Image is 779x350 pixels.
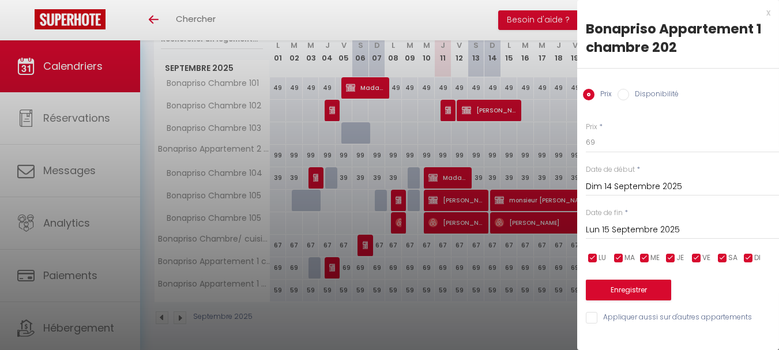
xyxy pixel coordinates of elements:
label: Prix [586,122,597,133]
span: DI [754,253,761,264]
span: SA [728,253,737,264]
button: Ouvrir le widget de chat LiveChat [9,5,44,39]
label: Date de fin [586,208,623,219]
span: JE [676,253,684,264]
span: LU [599,253,606,264]
div: x [577,6,770,20]
label: Prix [594,89,612,101]
span: VE [702,253,710,264]
span: MA [624,253,635,264]
label: Disponibilité [629,89,679,101]
label: Date de début [586,164,635,175]
button: Enregistrer [586,280,671,300]
iframe: Chat [730,298,770,341]
span: ME [650,253,660,264]
div: Bonapriso Appartement 1 chambre 202 [586,20,770,57]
